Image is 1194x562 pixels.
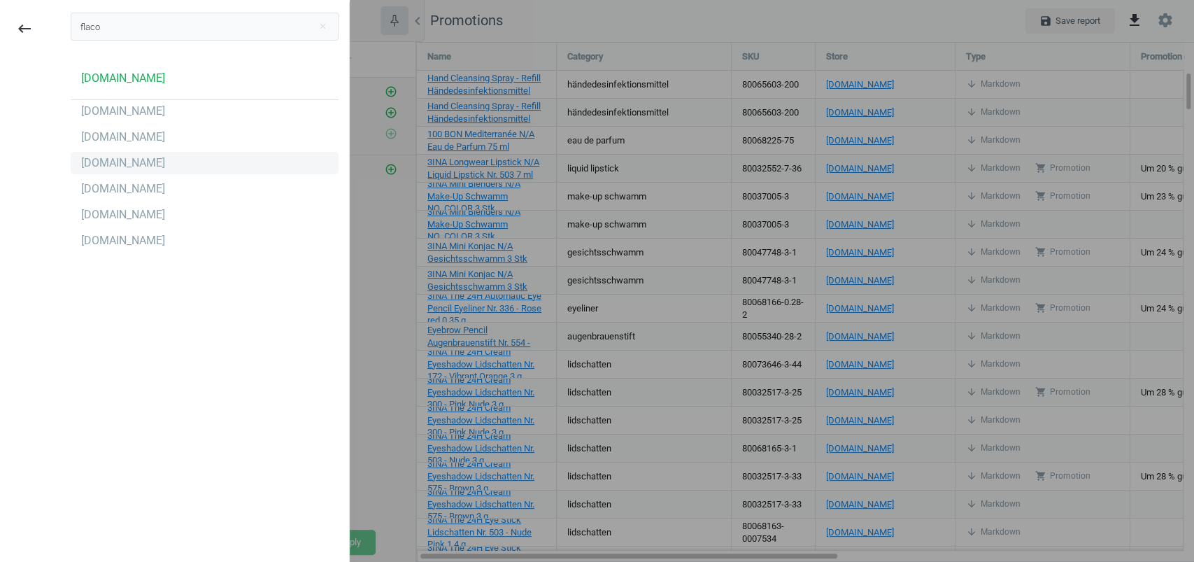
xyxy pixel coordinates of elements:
div: [DOMAIN_NAME] [81,155,165,171]
div: [DOMAIN_NAME] [81,207,165,223]
div: [DOMAIN_NAME] [81,129,165,145]
div: [DOMAIN_NAME] [81,233,165,248]
div: [DOMAIN_NAME] [81,104,165,119]
button: keyboard_backspace [8,13,41,45]
button: Close [312,20,333,33]
div: [DOMAIN_NAME] [81,181,165,197]
i: keyboard_backspace [16,20,33,37]
div: [DOMAIN_NAME] [81,71,165,86]
input: Search campaign [71,13,339,41]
